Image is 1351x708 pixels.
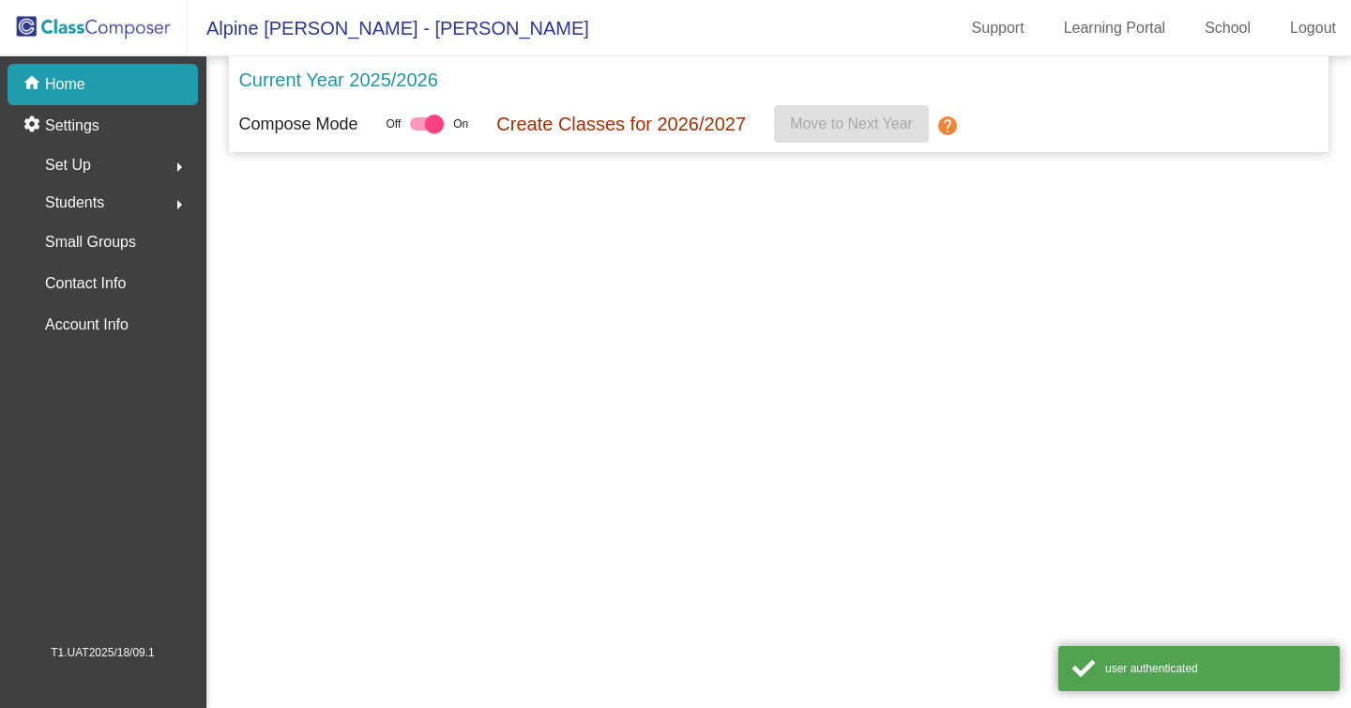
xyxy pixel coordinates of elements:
[23,115,45,137] mat-icon: settings
[45,229,136,255] p: Small Groups
[1190,13,1266,43] a: School
[168,193,190,216] mat-icon: arrow_right
[957,13,1040,43] a: Support
[45,115,99,137] p: Settings
[23,73,45,96] mat-icon: home
[1105,660,1326,677] div: user authenticated
[453,115,468,132] span: On
[168,156,190,178] mat-icon: arrow_right
[45,190,104,216] span: Students
[238,66,437,94] p: Current Year 2025/2026
[45,73,85,96] p: Home
[1049,13,1181,43] a: Learning Portal
[936,115,959,137] mat-icon: help
[1275,13,1351,43] a: Logout
[45,312,129,338] p: Account Info
[45,152,91,178] span: Set Up
[45,270,126,297] p: Contact Info
[238,112,357,137] p: Compose Mode
[774,105,929,143] button: Move to Next Year
[496,110,746,138] p: Create Classes for 2026/2027
[188,13,589,43] span: Alpine [PERSON_NAME] - [PERSON_NAME]
[790,115,913,131] span: Move to Next Year
[386,115,401,132] span: Off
